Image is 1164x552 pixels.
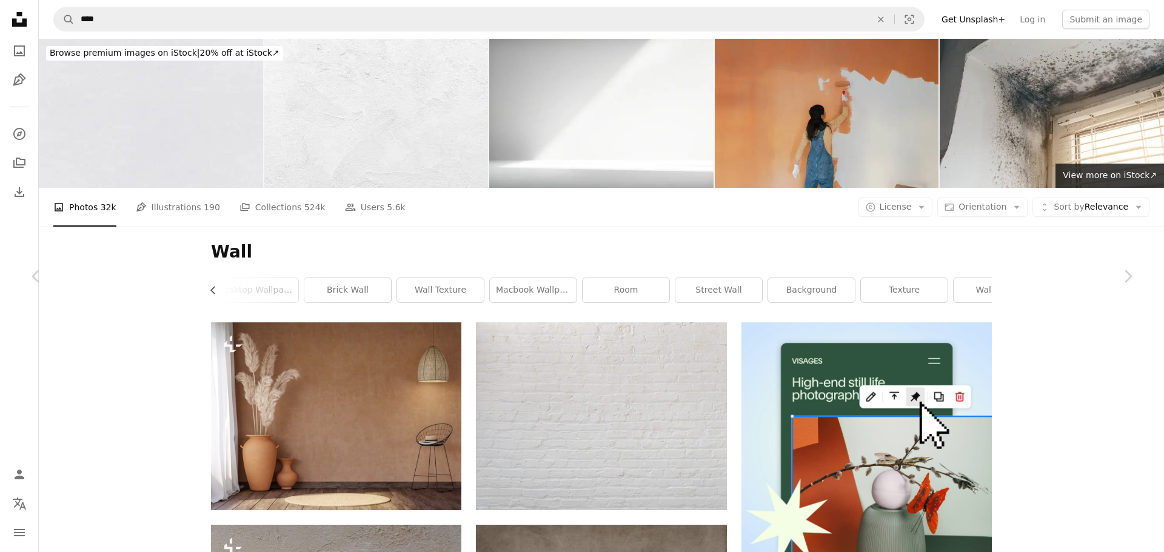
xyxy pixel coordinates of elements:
button: Sort byRelevance [1032,198,1149,217]
h1: Wall [211,241,992,263]
span: Browse premium images on iStock | [50,48,199,58]
span: 524k [304,201,326,214]
img: White wall texture background, paper texture background [264,39,489,188]
form: Find visuals sitewide [53,7,925,32]
a: Collections [7,151,32,175]
a: wall texture [397,278,484,302]
span: 5.6k [387,201,405,214]
button: Visual search [895,8,924,31]
a: brick wall [304,278,391,302]
img: Paper texture. [39,39,263,188]
a: Illustrations 190 [136,188,220,227]
button: Menu [7,520,32,545]
img: Minimalist Abstract Empty Gray White Room for product presentation [489,39,714,188]
img: Local style empty room with blank orange wall 3d render,There are old wood floor decorate with bl... [211,322,461,510]
span: Orientation [958,202,1006,211]
button: Search Unsplash [54,8,75,31]
a: View more on iStock↗ [1055,164,1164,188]
a: Log in / Sign up [7,462,32,487]
a: Download History [7,180,32,204]
img: white brick wall [476,322,726,510]
a: Photos [7,39,32,63]
button: Language [7,491,32,516]
a: Illustrations [7,68,32,92]
a: Users 5.6k [345,188,406,227]
img: Black mold growth on walls and ceiling near window with blinds [940,39,1164,188]
span: Relevance [1054,201,1128,213]
a: Explore [7,122,32,146]
button: License [858,198,933,217]
span: 190 [204,201,220,214]
a: macbook wallpaper [490,278,577,302]
button: Clear [868,8,894,31]
a: background [768,278,855,302]
a: white brick wall [476,411,726,422]
img: Bringing color to my home [715,39,939,188]
button: scroll list to the left [211,278,224,302]
span: View more on iStock ↗ [1063,170,1157,180]
a: Local style empty room with blank orange wall 3d render,There are old wood floor decorate with bl... [211,411,461,422]
a: desktop wallpaper [212,278,298,302]
a: wallpaper [954,278,1040,302]
span: 20% off at iStock ↗ [50,48,279,58]
a: Browse premium images on iStock|20% off at iStock↗ [39,39,290,68]
a: texture [861,278,948,302]
a: Get Unsplash+ [934,10,1012,29]
span: License [880,202,912,211]
a: street wall [675,278,762,302]
a: room [583,278,669,302]
button: Submit an image [1062,10,1149,29]
span: Sort by [1054,202,1084,211]
a: Log in [1012,10,1052,29]
a: Collections 524k [239,188,326,227]
button: Orientation [937,198,1028,217]
a: Next [1091,218,1164,334]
